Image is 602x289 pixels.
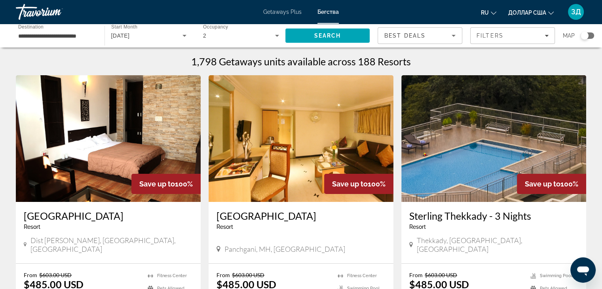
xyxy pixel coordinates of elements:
div: 100% [131,174,201,194]
span: Occupancy [203,25,228,30]
span: [DATE] [111,32,130,39]
button: Search [285,29,370,43]
span: Filters [477,32,503,39]
span: Dist [PERSON_NAME], [GEOGRAPHIC_DATA], [GEOGRAPHIC_DATA] [30,236,193,253]
span: Start Month [111,25,137,30]
a: Бегства [317,9,339,15]
a: Sterling Thekkady - 3 Nights [409,210,578,222]
span: Save up to [525,180,560,188]
iframe: Кнопка запуска окна обмена сообщениями [570,257,596,283]
div: 100% [517,174,586,194]
span: From [409,272,423,278]
span: Save up to [332,180,368,188]
span: Resort [409,224,426,230]
span: Thekkady, [GEOGRAPHIC_DATA], [GEOGRAPHIC_DATA] [417,236,578,253]
img: Sterling Thekkady - 3 Nights [401,75,586,202]
button: Меню пользователя [566,4,586,20]
input: Select destination [18,31,94,41]
img: Haut Monde Hill Stream Resort [16,75,201,202]
span: Fitness Center [157,273,187,278]
span: Destination [18,24,44,29]
span: Search [314,32,341,39]
div: 100% [324,174,393,194]
span: Best Deals [384,32,425,39]
span: Save up to [139,180,175,188]
span: Resort [216,224,233,230]
span: $603.00 USD [39,272,72,278]
h1: 1,798 Getaways units available across 188 Resorts [191,55,411,67]
span: 2 [203,32,206,39]
span: $603.00 USD [425,272,457,278]
a: [GEOGRAPHIC_DATA] [24,210,193,222]
a: Getaways Plus [263,9,302,15]
span: From [216,272,230,278]
img: Summer Plaza Resort [209,75,393,202]
span: From [24,272,37,278]
span: Resort [24,224,40,230]
font: ЗД [571,8,581,16]
span: Swimming Pool [540,273,572,278]
font: доллар США [508,10,546,16]
mat-select: Sort by [384,31,456,40]
span: Panchgani, MH, [GEOGRAPHIC_DATA] [224,245,345,253]
a: [GEOGRAPHIC_DATA] [216,210,386,222]
span: Fitness Center [347,273,377,278]
button: Filters [470,27,555,44]
span: $603.00 USD [232,272,264,278]
button: Изменить язык [481,7,496,18]
a: Травориум [16,2,95,22]
button: Изменить валюту [508,7,554,18]
font: ru [481,10,489,16]
span: Map [563,30,575,41]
